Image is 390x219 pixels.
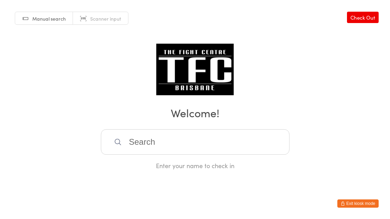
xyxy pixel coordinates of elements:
span: Manual search [32,15,66,22]
span: Scanner input [90,15,121,22]
div: Enter your name to check in [101,161,289,170]
button: Exit kiosk mode [337,199,379,208]
img: The Fight Centre Brisbane [156,44,234,95]
h2: Welcome! [7,105,383,120]
a: Check Out [347,12,379,23]
input: Search [101,129,289,155]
